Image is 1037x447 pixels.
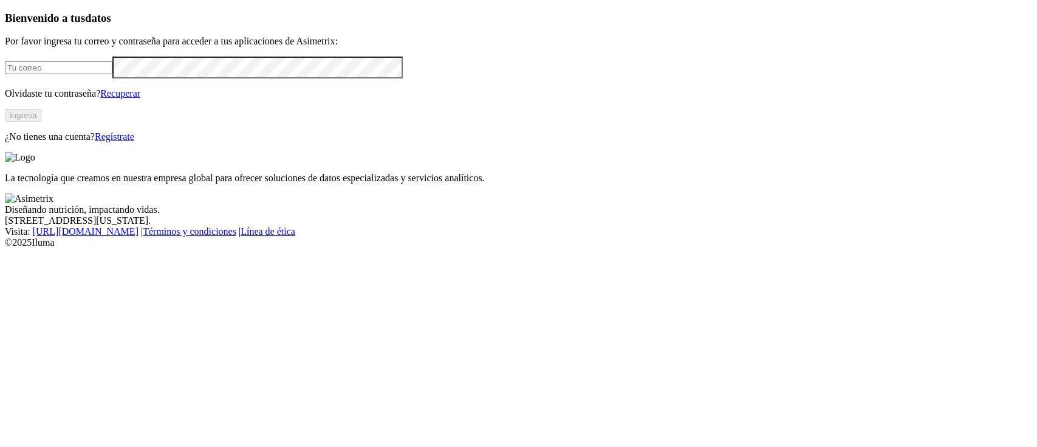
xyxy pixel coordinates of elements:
div: [STREET_ADDRESS][US_STATE]. [5,215,1032,226]
a: Regístrate [95,131,134,142]
div: Diseñando nutrición, impactando vidas. [5,204,1032,215]
img: Logo [5,152,35,163]
img: Asimetrix [5,193,53,204]
a: Línea de ética [241,226,295,237]
p: ¿No tienes una cuenta? [5,131,1032,142]
input: Tu correo [5,61,112,74]
p: Olvidaste tu contraseña? [5,88,1032,99]
h3: Bienvenido a tus [5,12,1032,25]
p: Por favor ingresa tu correo y contraseña para acceder a tus aplicaciones de Asimetrix: [5,36,1032,47]
a: Términos y condiciones [143,226,236,237]
span: datos [85,12,111,24]
div: Visita : | | [5,226,1032,237]
a: Recuperar [100,88,140,99]
p: La tecnología que creamos en nuestra empresa global para ofrecer soluciones de datos especializad... [5,173,1032,184]
a: [URL][DOMAIN_NAME] [33,226,139,237]
div: © 2025 Iluma [5,237,1032,248]
button: Ingresa [5,109,41,122]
